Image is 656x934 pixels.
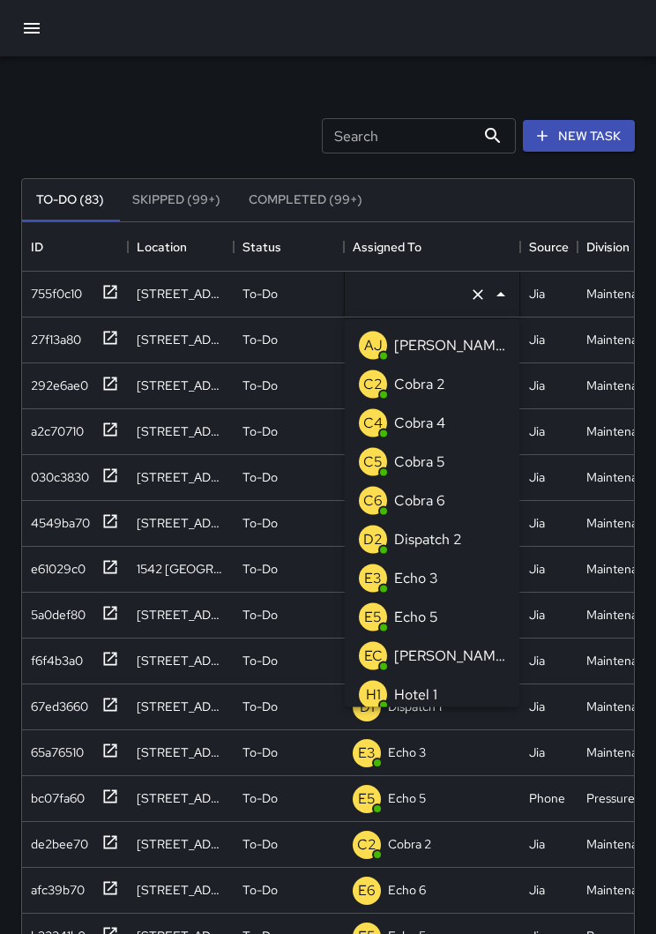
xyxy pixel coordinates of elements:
[24,645,83,669] div: f6f4b3a0
[137,222,187,272] div: Location
[394,529,462,550] p: Dispatch 2
[242,331,278,348] p: To-Do
[394,607,438,628] p: Echo 5
[364,646,383,667] p: EC
[137,789,225,807] div: 1212 Broadway
[363,374,383,395] p: C2
[586,222,630,272] div: Division
[357,834,376,856] p: C2
[523,120,635,153] button: New Task
[137,422,225,440] div: 1707 Webster Street
[24,691,88,715] div: 67ed3660
[529,652,545,669] div: Jia
[529,468,545,486] div: Jia
[529,835,545,853] div: Jia
[388,743,426,761] p: Echo 3
[242,468,278,486] p: To-Do
[137,514,225,532] div: 2355 Broadway
[137,881,225,899] div: 1500 Broadway
[394,568,438,589] p: Echo 3
[394,452,445,473] p: Cobra 5
[488,282,513,307] button: Close
[242,698,278,715] p: To-Do
[353,222,421,272] div: Assigned To
[242,422,278,440] p: To-Do
[128,222,234,272] div: Location
[22,222,128,272] div: ID
[364,568,382,589] p: E3
[529,743,545,761] div: Jia
[137,835,225,853] div: 401 9th Street
[242,377,278,394] p: To-Do
[394,684,437,706] p: Hotel 1
[363,490,383,512] p: C6
[529,698,545,715] div: Jia
[234,222,344,272] div: Status
[24,782,85,807] div: bc07fa60
[529,881,545,899] div: Jia
[388,698,442,715] p: Dispatch 1
[529,422,545,440] div: Jia
[24,370,88,394] div: 292e6ae0
[24,507,90,532] div: 4549ba70
[24,415,84,440] div: a2c70710
[529,377,545,394] div: Jia
[363,413,383,434] p: C4
[24,828,88,853] div: de2bee70
[242,285,278,303] p: To-Do
[242,606,278,624] p: To-Do
[394,646,505,667] p: [PERSON_NAME]
[24,553,86,578] div: e61029c0
[31,222,43,272] div: ID
[242,835,278,853] p: To-Do
[529,222,569,272] div: Source
[242,743,278,761] p: To-Do
[364,335,383,356] p: AJ
[24,874,85,899] div: afc39b70
[24,736,84,761] div: 65a76510
[242,789,278,807] p: To-Do
[242,652,278,669] p: To-Do
[529,789,565,807] div: Phone
[360,697,375,718] p: D1
[529,606,545,624] div: Jia
[344,222,520,272] div: Assigned To
[394,335,505,356] p: [PERSON_NAME]
[22,179,118,221] button: To-Do (83)
[466,282,490,307] button: Clear
[137,377,225,394] div: 988 Broadway
[388,789,426,807] p: Echo 5
[137,743,225,761] div: 2145 Broadway
[242,560,278,578] p: To-Do
[242,222,281,272] div: Status
[358,880,376,901] p: E6
[358,743,376,764] p: E3
[137,698,225,715] div: 320 23rd Street
[137,560,225,578] div: 1542 Broadway
[363,529,383,550] p: D2
[24,599,86,624] div: 5a0def80
[364,607,382,628] p: E5
[520,222,578,272] div: Source
[394,490,445,512] p: Cobra 6
[137,652,225,669] div: 2216 Broadway
[137,331,225,348] div: 265 27th Street
[235,179,376,221] button: Completed (99+)
[388,881,426,899] p: Echo 6
[529,285,545,303] div: Jia
[358,788,376,810] p: E5
[24,461,89,486] div: 030c3830
[242,514,278,532] p: To-Do
[137,285,225,303] div: 230 Bay Place
[24,324,81,348] div: 27f13a80
[394,413,445,434] p: Cobra 4
[529,560,545,578] div: Jia
[118,179,235,221] button: Skipped (99+)
[242,881,278,899] p: To-Do
[394,374,445,395] p: Cobra 2
[366,684,381,706] p: H1
[363,452,383,473] p: C5
[529,331,545,348] div: Jia
[529,514,545,532] div: Jia
[24,278,82,303] div: 755f0c10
